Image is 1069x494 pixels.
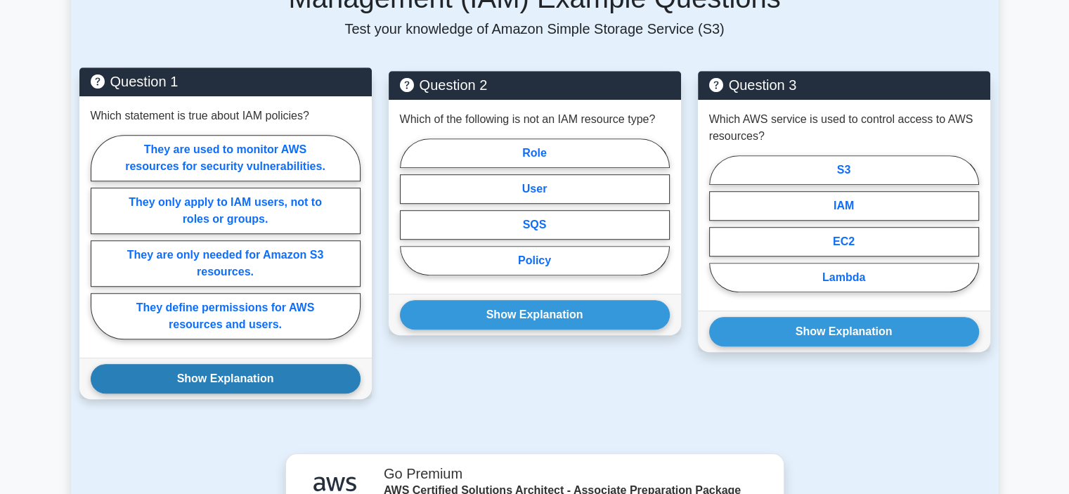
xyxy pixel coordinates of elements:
[709,227,979,256] label: EC2
[400,77,670,93] h5: Question 2
[709,155,979,185] label: S3
[79,20,990,37] p: Test your knowledge of Amazon Simple Storage Service (S3)
[91,364,361,394] button: Show Explanation
[400,138,670,168] label: Role
[709,111,979,145] p: Which AWS service is used to control access to AWS resources?
[400,210,670,240] label: SQS
[400,174,670,204] label: User
[91,188,361,234] label: They only apply to IAM users, not to roles or groups.
[400,111,656,128] p: Which of the following is not an IAM resource type?
[709,191,979,221] label: IAM
[400,246,670,275] label: Policy
[91,108,309,124] p: Which statement is true about IAM policies?
[91,135,361,181] label: They are used to monitor AWS resources for security vulnerabilities.
[400,300,670,330] button: Show Explanation
[709,77,979,93] h5: Question 3
[91,73,361,90] h5: Question 1
[709,263,979,292] label: Lambda
[91,240,361,287] label: They are only needed for Amazon S3 resources.
[91,293,361,339] label: They define permissions for AWS resources and users.
[709,317,979,346] button: Show Explanation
